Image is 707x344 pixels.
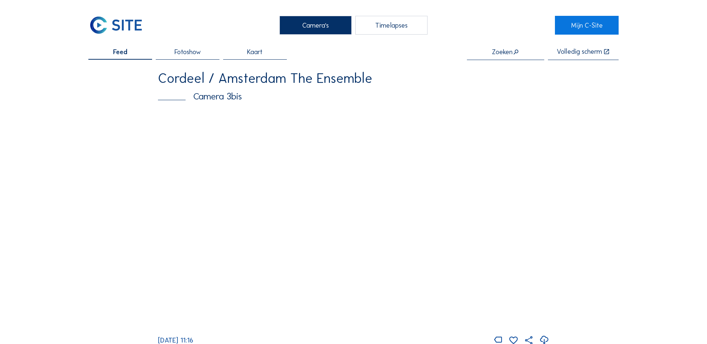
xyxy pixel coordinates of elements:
[88,16,144,35] img: C-SITE Logo
[158,72,549,85] div: Cordeel / Amsterdam The Ensemble
[555,16,619,35] a: Mijn C-Site
[557,48,602,55] div: Volledig scherm
[158,109,549,330] img: Image
[158,92,549,101] div: Camera 3bis
[113,49,127,55] span: Feed
[279,16,352,35] div: Camera's
[247,49,263,55] span: Kaart
[175,49,201,55] span: Fotoshow
[355,16,428,35] div: Timelapses
[88,16,152,35] a: C-SITE Logo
